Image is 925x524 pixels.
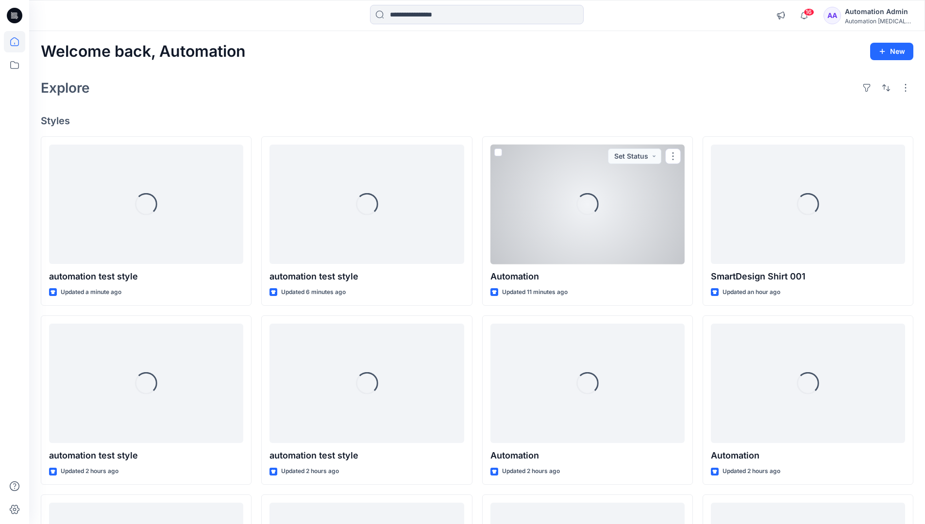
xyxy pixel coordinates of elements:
[41,115,913,127] h4: Styles
[49,270,243,283] p: automation test style
[711,449,905,462] p: Automation
[49,449,243,462] p: automation test style
[502,287,568,297] p: Updated 11 minutes ago
[281,466,339,476] p: Updated 2 hours ago
[502,466,560,476] p: Updated 2 hours ago
[490,270,685,283] p: Automation
[61,466,118,476] p: Updated 2 hours ago
[804,8,814,16] span: 16
[41,43,246,61] h2: Welcome back, Automation
[845,6,913,17] div: Automation Admin
[824,7,841,24] div: AA
[269,270,464,283] p: automation test style
[41,80,90,96] h2: Explore
[845,17,913,25] div: Automation [MEDICAL_DATA]...
[61,287,121,297] p: Updated a minute ago
[711,270,905,283] p: SmartDesign Shirt 001
[490,449,685,462] p: Automation
[281,287,346,297] p: Updated 6 minutes ago
[723,287,780,297] p: Updated an hour ago
[269,449,464,462] p: automation test style
[870,43,913,60] button: New
[723,466,780,476] p: Updated 2 hours ago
